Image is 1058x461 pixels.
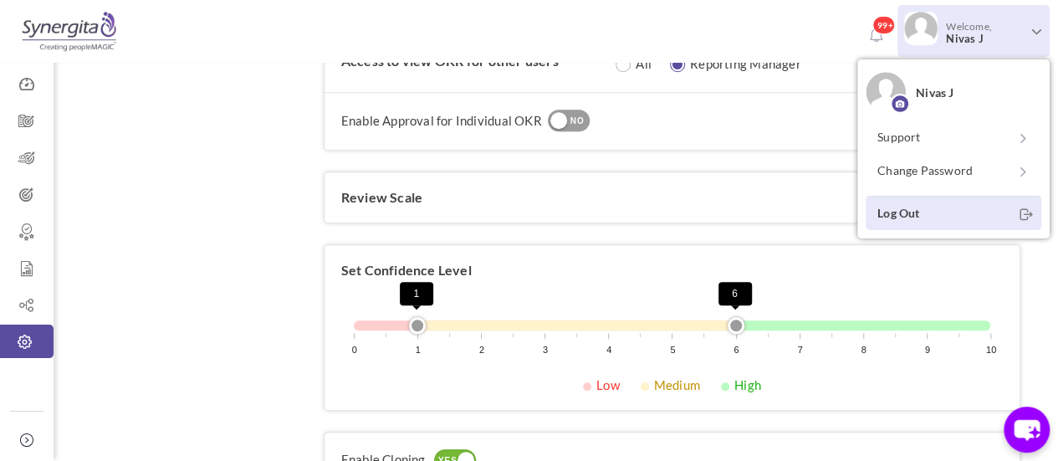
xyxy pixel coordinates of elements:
label: Enable Approval for Individual OKR [341,112,542,129]
label: All [636,55,652,72]
a: Log Out [866,196,1041,230]
a: 6 [728,317,744,334]
span: 8 [856,341,872,350]
span: 9 [919,341,936,350]
li: Low [583,376,641,393]
span: 2 [473,341,490,350]
img: Nivas J [866,72,906,112]
label: Review Scale [341,189,422,205]
span: 10 [983,341,999,350]
span: 7 [792,341,809,350]
a: Change Password [866,154,1041,187]
a: Support [866,120,1041,154]
span: 1 [400,282,433,305]
span: 1 [410,341,427,350]
label: Set Confidence Level [341,262,472,278]
a: 1 [409,317,426,334]
span: 3 [537,341,554,350]
span: 99+ [872,16,895,34]
span: 5 [664,341,681,350]
button: chat-button [1004,407,1050,453]
li: High [721,376,761,393]
img: Photo [904,12,938,45]
span: 6 [728,341,745,350]
span: Nivas J [946,33,1025,45]
a: Photo Welcome,Nivas J [897,5,1050,54]
label: Reporting Manager [690,55,800,72]
span: 6 [718,282,752,305]
img: Logo [19,11,119,53]
span: Nivas J [916,85,953,100]
span: Welcome, [938,12,1029,54]
a: Notifications [862,22,889,49]
img: Profile image [890,91,910,116]
li: Medium [641,376,721,393]
span: 0 [346,341,363,350]
span: 4 [601,341,617,350]
div: NO [564,114,591,129]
